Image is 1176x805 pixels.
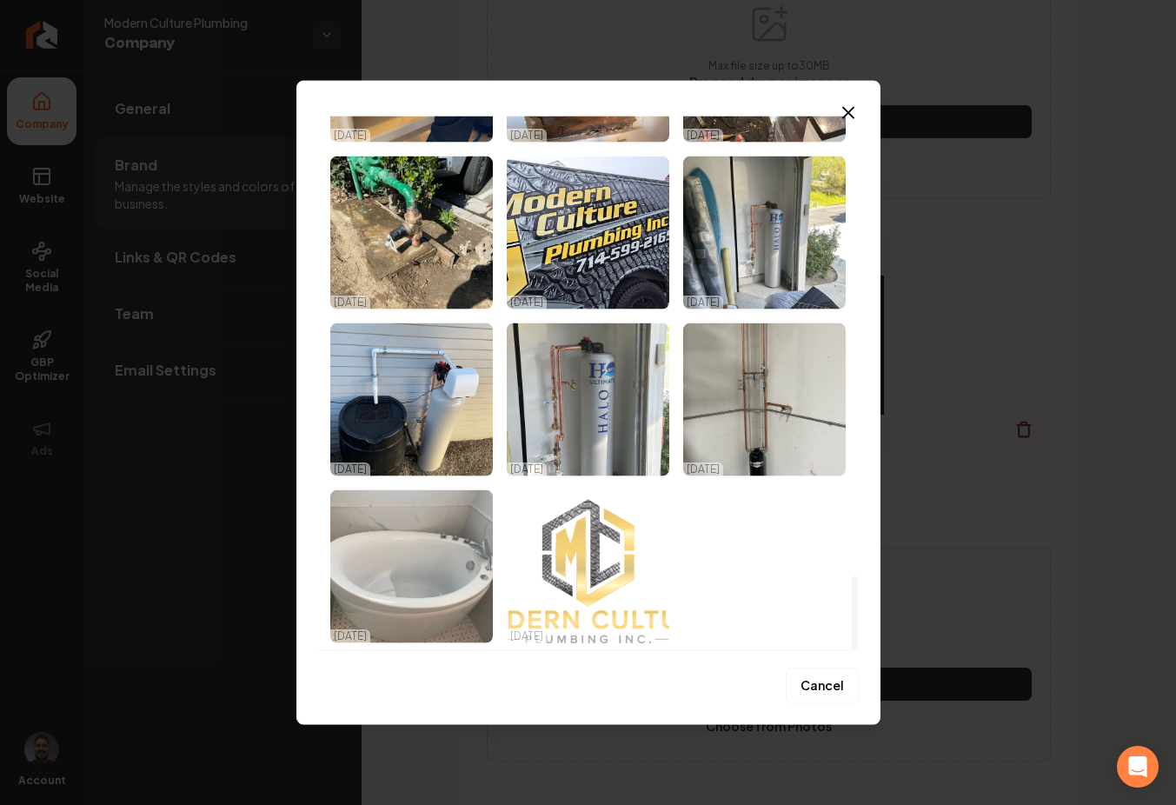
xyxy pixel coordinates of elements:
[507,490,669,643] div: Select image image_67f41f81432c476416969c1d.jpeg
[334,296,367,309] p: [DATE]
[683,156,846,309] div: Select image image_67f41f82432c476416969dc1.jpeg
[507,323,669,476] img: image
[687,296,720,309] p: [DATE]
[330,490,493,643] div: Select image image_67f41f82432c476416969d1e.jpeg
[330,490,493,643] img: image
[786,668,859,702] button: Cancel
[507,490,669,643] img: image
[334,129,367,143] p: [DATE]
[683,323,846,476] div: Select image image_67f41f83432c47641696a5ca.jpeg
[510,296,543,309] p: [DATE]
[510,629,543,643] p: [DATE]
[510,462,543,476] p: [DATE]
[330,156,493,309] img: image
[683,323,846,476] img: image
[683,156,846,309] img: image
[687,462,720,476] p: [DATE]
[330,323,493,476] img: image
[687,129,720,143] p: [DATE]
[507,156,669,309] div: Select image image_67f41f83432c47641696a5d0.jpeg
[510,129,543,143] p: [DATE]
[507,323,669,476] div: Select image image_67f41f82432c47641696a53a.jpeg
[330,156,493,309] div: Select image image_67f41f83432c47641696a700.jpeg
[507,156,669,309] img: image
[334,629,367,643] p: [DATE]
[330,323,493,476] div: Select image image_67f41f83432c47641696a5cc.jpeg
[334,462,367,476] p: [DATE]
